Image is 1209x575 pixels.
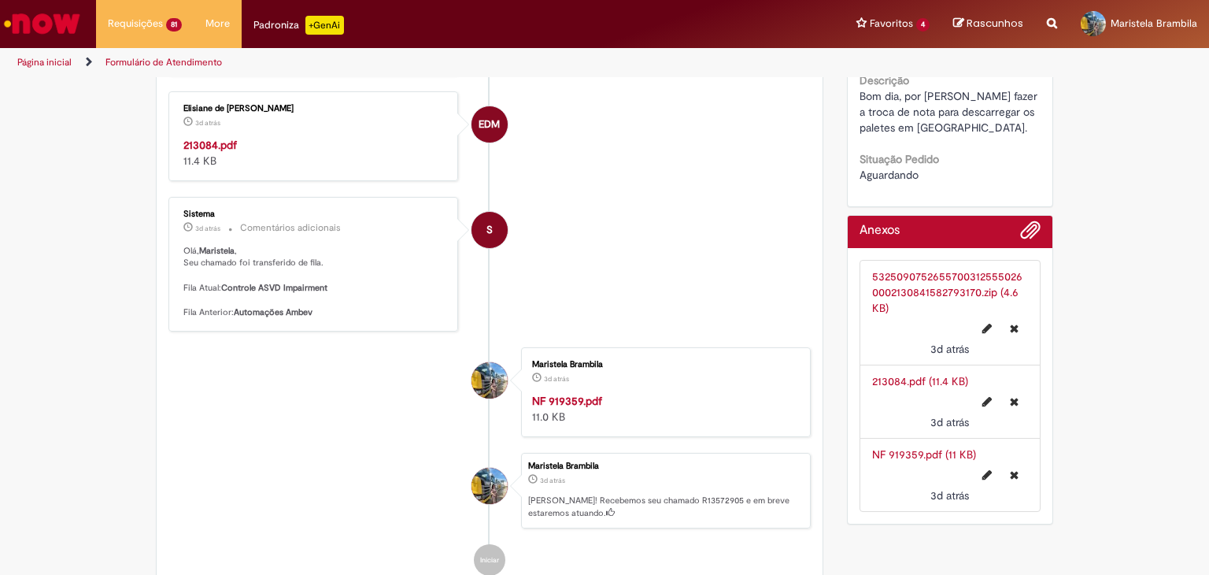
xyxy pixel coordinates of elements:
[860,73,909,87] b: Descrição
[1000,462,1028,488] button: Excluir NF 919359.pdf
[528,462,802,471] div: Maristela Brambila
[183,104,446,113] div: Elisiane de [PERSON_NAME]
[240,221,341,235] small: Comentários adicionais
[183,137,446,169] div: 11.4 KB
[183,245,446,319] p: Olá, , Seu chamado foi transferido de fila. Fila Atual: Fila Anterior:
[953,17,1023,32] a: Rascunhos
[1000,316,1028,341] button: Excluir 53250907526557003125550260002130841582793170.zip
[253,16,344,35] div: Padroniza
[221,282,327,294] b: Controle ASVD Impairment
[544,374,569,384] span: 3d atrás
[305,16,344,35] p: +GenAi
[166,18,182,32] span: 81
[967,16,1023,31] span: Rascunhos
[532,393,794,425] div: 11.0 KB
[973,462,1001,488] button: Editar nome de arquivo NF 919359.pdf
[471,362,508,399] div: Maristela Brambila
[183,210,446,219] div: Sistema
[860,89,1041,135] span: Bom dia, por [PERSON_NAME] fazer a troca de nota para descarregar os paletes em [GEOGRAPHIC_DATA].
[105,56,222,69] a: Formulário de Atendimento
[930,488,969,503] span: 3d atrás
[234,306,312,318] b: Automações Ambev
[930,415,969,429] span: 3d atrás
[1020,220,1041,248] button: Adicionar anexos
[168,453,811,529] li: Maristela Brambila
[973,389,1001,414] button: Editar nome de arquivo 213084.pdf
[471,106,508,143] div: Elisiane de Moura Cardozo
[930,488,969,503] time: 27/09/2025 11:28:51
[973,316,1001,341] button: Editar nome de arquivo 53250907526557003125550260002130841582793170.zip
[2,8,83,39] img: ServiceNow
[872,374,968,388] a: 213084.pdf (11.4 KB)
[195,224,220,233] time: 27/09/2025 11:29:17
[479,106,500,143] span: EDM
[540,476,565,485] span: 3d atrás
[860,168,919,182] span: Aguardando
[1000,389,1028,414] button: Excluir 213084.pdf
[486,211,493,249] span: S
[195,118,220,128] span: 3d atrás
[12,48,794,77] ul: Trilhas de página
[108,16,163,32] span: Requisições
[195,224,220,233] span: 3d atrás
[870,16,913,32] span: Favoritos
[532,360,794,369] div: Maristela Brambila
[205,16,230,32] span: More
[1111,17,1197,30] span: Maristela Brambila
[872,269,1022,315] a: 53250907526557003125550260002130841582793170.zip (4.6 KB)
[528,495,802,519] p: [PERSON_NAME]! Recebemos seu chamado R13572905 e em breve estaremos atuando.
[860,224,900,238] h2: Anexos
[532,394,602,408] a: NF 919359.pdf
[471,212,508,248] div: System
[872,447,976,462] a: NF 919359.pdf (11 KB)
[930,342,969,356] span: 3d atrás
[916,18,930,32] span: 4
[17,56,72,69] a: Página inicial
[183,138,237,152] a: 213084.pdf
[199,245,235,257] b: Maristela
[930,415,969,429] time: 27/09/2025 11:45:36
[860,152,939,166] b: Situação Pedido
[471,468,508,504] div: Maristela Brambila
[930,342,969,356] time: 27/09/2025 11:45:37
